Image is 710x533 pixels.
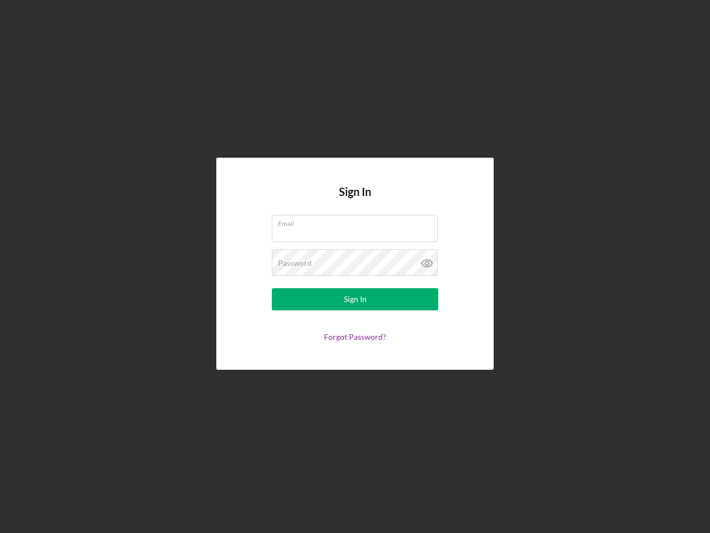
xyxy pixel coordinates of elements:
label: Password [278,259,312,268]
div: Sign In [344,288,367,310]
label: Email [278,215,438,228]
h4: Sign In [339,185,371,215]
button: Sign In [272,288,438,310]
a: Forgot Password? [324,332,386,341]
